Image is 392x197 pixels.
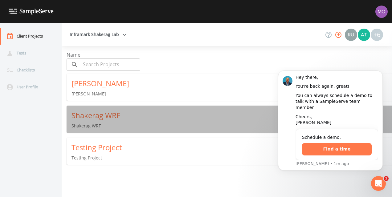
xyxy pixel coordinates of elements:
iframe: Intercom notifications message [269,67,392,180]
p: Testing Project [71,155,392,161]
div: +6 [371,29,383,41]
img: e5df77a8b646eb52ef3ad048c1c29e95 [375,6,388,18]
iframe: Intercom live chat [371,176,386,191]
div: Testing Project [71,143,392,152]
div: Russell Infra [345,29,357,41]
img: b5336ea67cdb4988cd40e42740db7545 [345,29,357,41]
p: [PERSON_NAME] [71,91,392,97]
div: [PERSON_NAME] [71,78,392,88]
img: c3b6f526f48a002984fa3d63d664170c [358,29,370,41]
span: 1 [384,176,389,181]
button: Inframark Shakerag Lab [67,29,129,40]
p: Shakerag WRF [71,123,392,129]
span: Name [67,51,80,58]
div: Alycia Thomas [357,29,370,41]
input: Search Projects [81,58,140,71]
img: logo [9,9,54,14]
div: Shakerag WRF [71,111,392,120]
